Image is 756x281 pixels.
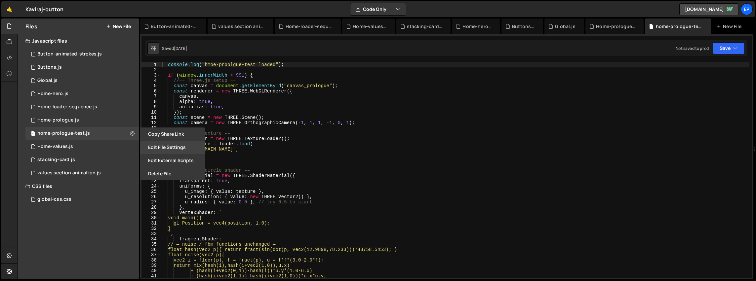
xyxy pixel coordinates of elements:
[25,61,139,74] div: 16061/43050.js
[141,73,161,78] div: 3
[18,34,139,48] div: Javascript files
[106,24,131,29] button: New File
[141,263,161,268] div: 39
[141,199,161,205] div: 27
[218,23,266,30] div: values section animation.js
[25,5,63,13] div: Kaviraj-button
[37,157,75,163] div: stacking-card.js
[350,3,406,15] button: Code Only
[141,258,161,263] div: 38
[353,23,387,30] div: Home-values.js
[140,154,205,167] button: Edit External Scripts
[676,46,709,51] div: Not saved to prod
[37,91,68,97] div: Home-hero.js
[679,3,739,15] a: [DOMAIN_NAME]
[141,115,161,120] div: 11
[141,178,161,184] div: 23
[18,180,139,193] div: CSS files
[141,226,161,231] div: 32
[141,268,161,273] div: 40
[25,100,139,114] div: 16061/43594.js
[141,88,161,94] div: 6
[141,194,161,199] div: 26
[25,74,139,87] div: 16061/45009.js
[141,62,161,67] div: 1
[162,46,187,51] div: Saved
[555,23,575,30] div: Global.js
[25,166,139,180] div: 16061/45214.js
[141,252,161,258] div: 37
[741,3,753,15] a: Ep
[25,153,139,166] div: 16061/44833.js
[151,23,198,30] div: Button-animated-strokes.js
[462,23,492,30] div: Home-hero.js
[140,127,205,141] button: Copy share link
[25,48,139,61] div: 16061/43947.js
[37,144,73,150] div: Home-values.js
[512,23,535,30] div: Buttons.js
[141,210,161,215] div: 29
[141,236,161,242] div: 34
[141,94,161,99] div: 7
[141,205,161,210] div: 28
[174,46,187,51] div: [DATE]
[141,110,161,115] div: 10
[25,87,139,100] div: 16061/43948.js
[25,140,139,153] div: 16061/43950.js
[596,23,636,30] div: Home-prologue.js
[141,125,161,131] div: 13
[37,51,102,57] div: Button-animated-strokes.js
[140,141,205,154] button: Edit File Settings
[37,130,90,136] div: home-prologue-test.js
[407,23,443,30] div: stacking-card.js
[141,231,161,236] div: 33
[141,184,161,189] div: 24
[141,99,161,104] div: 8
[25,114,139,127] div: 16061/43249.js
[141,189,161,194] div: 25
[141,247,161,252] div: 36
[25,193,139,206] div: 16061/43261.css
[141,120,161,125] div: 12
[37,104,97,110] div: Home-loader-sequence.js
[140,167,205,180] button: Delete File
[37,78,58,84] div: Global.js
[716,23,744,30] div: New File
[31,131,35,137] span: 1
[141,242,161,247] div: 35
[141,78,161,83] div: 4
[25,23,37,30] h2: Files
[141,104,161,110] div: 9
[713,42,745,54] button: Save
[37,196,71,202] div: global-css.css
[37,64,62,70] div: Buttons.js
[1,1,18,17] a: 🤙
[37,170,101,176] div: values section animation.js
[141,273,161,279] div: 41
[25,127,139,140] div: 16061/44087.js
[141,215,161,221] div: 30
[141,83,161,88] div: 5
[656,23,703,30] div: home-prologue-test.js
[141,67,161,73] div: 2
[286,23,333,30] div: Home-loader-sequence.js
[141,221,161,226] div: 31
[37,117,79,123] div: Home-prologue.js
